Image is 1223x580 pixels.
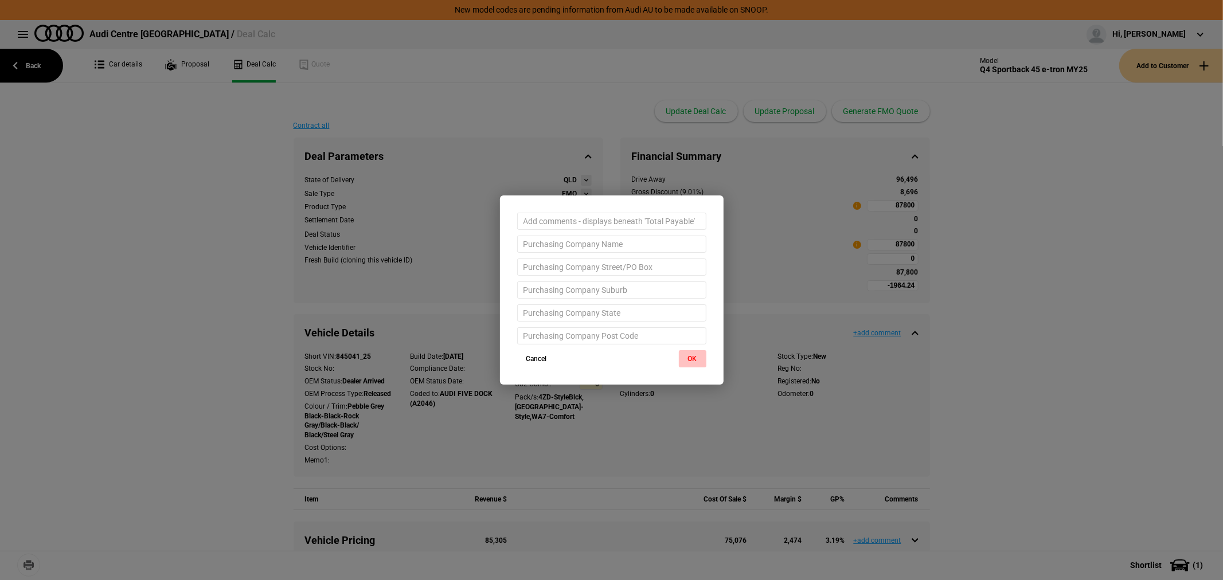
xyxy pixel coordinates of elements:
[679,350,706,367] button: OK
[517,350,556,367] button: Cancel
[517,281,706,299] input: Purchasing Company Suburb
[517,304,706,322] input: Purchasing Company State
[517,258,706,276] input: Purchasing Company Street/PO Box
[517,213,706,230] input: Add comments - displays beneath 'Total Payable'
[517,327,706,344] input: Purchasing Company Post Code
[517,236,706,253] input: Purchasing Company Name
